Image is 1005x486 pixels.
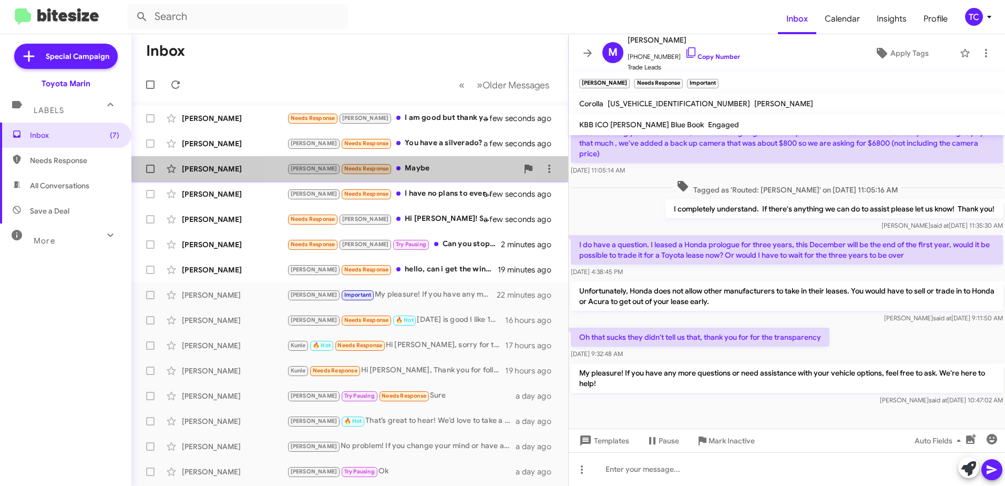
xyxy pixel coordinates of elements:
[182,239,287,250] div: [PERSON_NAME]
[453,74,556,96] nav: Page navigation example
[848,44,955,63] button: Apply Tags
[687,79,719,88] small: Important
[287,213,497,225] div: Hi [PERSON_NAME]! Sorry would you be able to send me the listing of that car? So that I know whic...
[182,315,287,326] div: [PERSON_NAME]
[344,392,375,399] span: Try Pausing
[30,130,119,140] span: Inbox
[34,106,64,115] span: Labels
[291,392,337,399] span: [PERSON_NAME]
[313,342,331,349] span: 🔥 Hot
[396,317,414,323] span: 🔥 Hot
[127,4,348,29] input: Search
[628,46,740,62] span: [PHONE_NUMBER]
[291,266,337,273] span: [PERSON_NAME]
[291,317,337,323] span: [PERSON_NAME]
[571,268,623,276] span: [DATE] 4:38:45 PM
[497,290,560,300] div: 22 minutes ago
[287,415,516,427] div: That’s great to hear! We’d love to take a look at your Ls and make you an offer. When can you com...
[291,443,337,450] span: [PERSON_NAME]
[291,468,337,475] span: [PERSON_NAME]
[505,340,560,351] div: 17 hours ago
[571,363,1003,393] p: My pleasure! If you have any more questions or need assistance with your vehicle options, feel fr...
[146,43,185,59] h1: Inbox
[571,235,1003,265] p: I do have a question. I leased a Honda prologue for three years, this December will be the end of...
[291,342,306,349] span: Kunle
[287,314,505,326] div: [DATE] is good I like 10am
[505,366,560,376] div: 19 hours ago
[505,315,560,326] div: 16 hours ago
[182,290,287,300] div: [PERSON_NAME]
[890,44,929,63] span: Apply Tags
[287,364,505,377] div: Hi [PERSON_NAME], Thank you for following up. I received the quote from your sales team and appre...
[929,396,947,404] span: said at
[344,140,389,147] span: Needs Response
[342,115,389,121] span: [PERSON_NAME]
[498,265,560,275] div: 19 minutes ago
[30,206,69,216] span: Save a Deal
[291,418,337,424] span: [PERSON_NAME]
[709,431,755,450] span: Mark Inactive
[344,291,372,298] span: Important
[344,317,389,323] span: Needs Response
[287,137,497,149] div: You have a silverado?
[497,138,560,149] div: a few seconds ago
[34,236,55,246] span: More
[685,53,740,60] a: Copy Number
[915,4,956,34] a: Profile
[291,140,337,147] span: [PERSON_NAME]
[571,166,625,174] span: [DATE] 11:05:14 AM
[470,74,556,96] button: Next
[497,189,560,199] div: a few seconds ago
[672,180,902,195] span: Tagged as 'Routed: [PERSON_NAME]' on [DATE] 11:05:16 AM
[344,418,362,424] span: 🔥 Hot
[906,431,973,450] button: Auto Fields
[291,367,306,374] span: Kunle
[930,221,949,229] span: said at
[634,79,682,88] small: Needs Response
[884,314,1003,322] span: [PERSON_NAME] [DATE] 9:11:50 AM
[965,8,983,26] div: TC
[497,214,560,225] div: a few seconds ago
[342,241,389,248] span: [PERSON_NAME]
[708,120,739,129] span: Engaged
[291,291,337,298] span: [PERSON_NAME]
[342,216,389,222] span: [PERSON_NAME]
[291,165,337,172] span: [PERSON_NAME]
[182,391,287,401] div: [PERSON_NAME]
[291,216,335,222] span: Needs Response
[382,392,426,399] span: Needs Response
[337,342,382,349] span: Needs Response
[571,328,829,347] p: Oh that sucks they didn't tell us that, thank you for for the transparency
[579,99,603,108] span: Corolla
[287,163,518,175] div: Maybe
[501,239,560,250] div: 2 minutes ago
[577,431,629,450] span: Templates
[287,465,516,478] div: Ok
[915,431,965,450] span: Auto Fields
[483,79,549,91] span: Older Messages
[291,115,335,121] span: Needs Response
[287,440,516,452] div: No problem! If you change your mind or have any questions about your Tacoma Double Cab, feel free...
[182,265,287,275] div: [PERSON_NAME]
[778,4,816,34] span: Inbox
[956,8,993,26] button: TC
[608,99,750,108] span: [US_VEHICLE_IDENTIFICATION_NUMBER]
[665,199,1003,218] p: I completely understand. If there's anything we can do to assist please let us know! Thank you!
[182,366,287,376] div: [PERSON_NAME]
[287,289,497,301] div: My pleasure! If you have any more questions or need assistance with your vehicle options, feel fr...
[287,188,497,200] div: I have no plans to ever visit your location whatsoever
[516,391,560,401] div: a day ago
[344,468,375,475] span: Try Pausing
[182,467,287,477] div: [PERSON_NAME]
[453,74,471,96] button: Previous
[344,165,389,172] span: Needs Response
[816,4,868,34] a: Calendar
[287,238,501,250] div: Can you stop cold texting me. I'm working with [PERSON_NAME] and when I'm ready I will let him kn...
[868,4,915,34] a: Insights
[291,190,337,197] span: [PERSON_NAME]
[46,51,109,62] span: Special Campaign
[42,78,90,89] div: Toyota Marin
